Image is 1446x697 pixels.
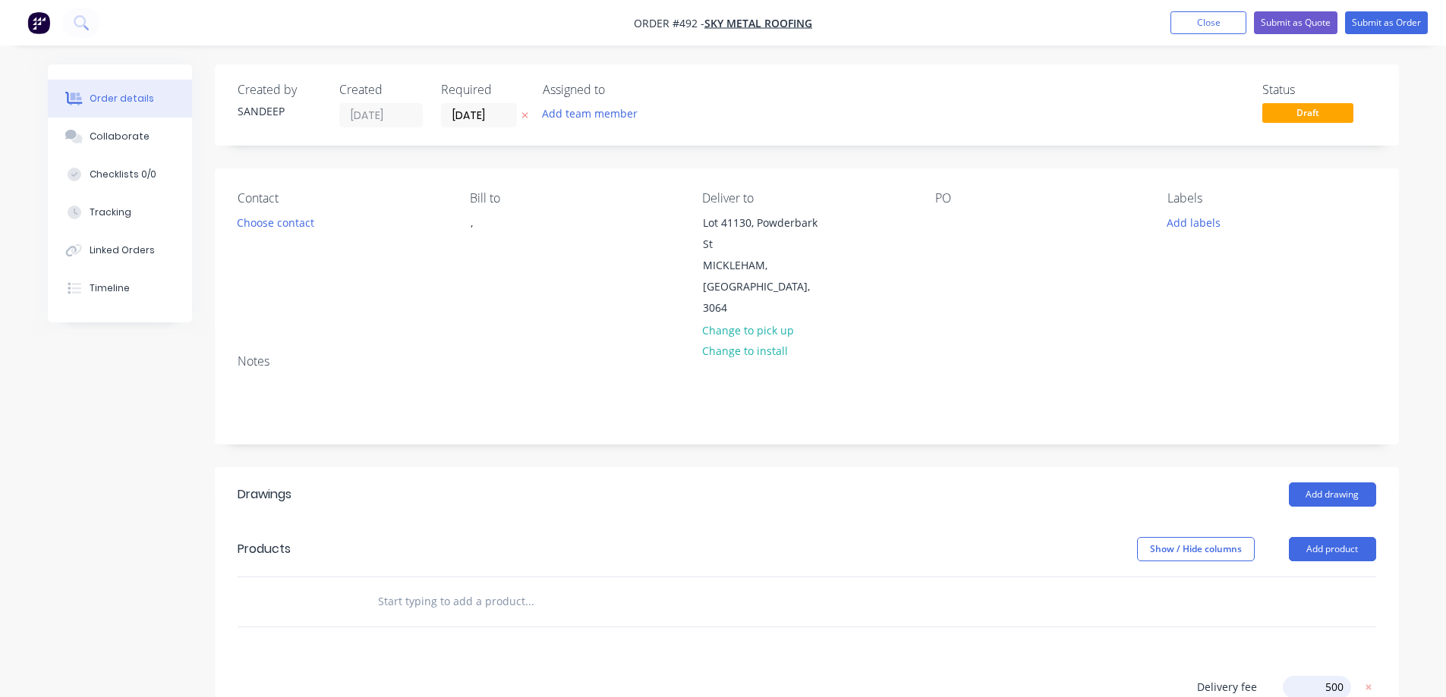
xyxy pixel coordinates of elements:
[634,16,704,30] span: Order #492 -
[1262,83,1376,97] div: Status
[704,16,812,30] a: Sky metal roofing
[1262,103,1353,122] span: Draft
[238,83,321,97] div: Created by
[703,212,829,255] div: Lot 41130, Powderbark St
[458,212,610,260] div: ,
[441,83,525,97] div: Required
[1159,212,1229,232] button: Add labels
[1345,11,1428,34] button: Submit as Order
[48,80,192,118] button: Order details
[238,191,446,206] div: Contact
[935,191,1143,206] div: PO
[238,354,1376,369] div: Notes
[1289,537,1376,561] button: Add product
[90,168,156,181] div: Checklists 0/0
[27,11,50,34] img: Factory
[90,130,150,143] div: Collaborate
[703,255,829,319] div: MICKLEHAM, [GEOGRAPHIC_DATA], 3064
[228,212,322,232] button: Choose contact
[1167,191,1375,206] div: Labels
[48,118,192,155] button: Collaborate
[48,193,192,231] button: Tracking
[90,243,155,257] div: Linked Orders
[702,191,910,206] div: Deliver to
[90,281,130,295] div: Timeline
[1137,537,1255,561] button: Show / Hide columns
[339,83,423,97] div: Created
[471,212,597,234] div: ,
[90,206,131,219] div: Tracking
[90,92,154,105] div: Order details
[694,341,795,361] button: Change to install
[1170,11,1246,34] button: Close
[238,485,291,504] div: Drawings
[238,103,321,119] div: SANDEEP
[1254,11,1337,34] button: Submit as Quote
[470,191,678,206] div: Bill to
[543,83,695,97] div: Assigned to
[377,586,681,617] input: Start typing to add a product...
[543,103,646,124] button: Add team member
[690,212,842,319] div: Lot 41130, Powderbark StMICKLEHAM, [GEOGRAPHIC_DATA], 3064
[238,540,291,558] div: Products
[694,319,802,340] button: Change to pick up
[1289,482,1376,507] button: Add drawing
[48,155,192,193] button: Checklists 0/0
[48,231,192,269] button: Linked Orders
[48,269,192,307] button: Timeline
[534,103,645,124] button: Add team member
